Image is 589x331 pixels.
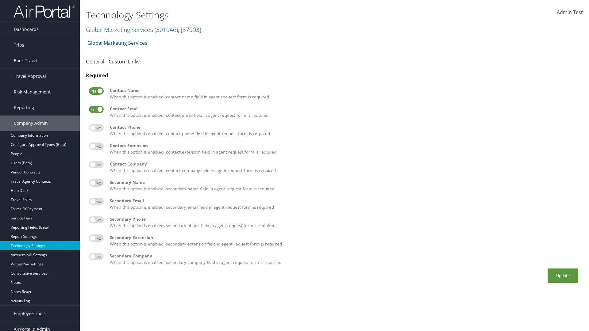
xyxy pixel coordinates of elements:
[110,87,580,100] label: When this option is enabled, contact name field in agent request form is required
[14,100,34,115] span: Reporting
[548,268,578,283] button: Update
[110,234,580,247] label: When this option is enabled, secondary extension field in agent request form is required
[14,69,46,84] span: Travel Approval
[557,3,583,22] a: Admin Test
[110,143,580,149] div: Contact Extension
[110,143,580,155] label: When this option is enabled, contact extension field in agent request form is required
[14,37,24,53] span: Trips
[86,58,104,65] a: General
[110,161,580,173] label: When this option is enabled, contact company field in agent request form is required
[110,179,580,192] label: When this option is enabled, secondary name field in agent request form is required
[110,234,580,241] div: Secondary Extension
[110,216,580,222] div: Secondary Phone
[110,253,580,265] label: When this option is enabled, secondary company field in agent request form is required
[178,25,201,34] span: , [ 37903 ]
[13,4,75,18] img: airportal-logo.png
[86,72,583,79] div: Required
[557,9,583,16] span: Admin Test
[110,106,580,118] label: When this option is enabled, contact email field in agent request form is required
[155,25,178,34] span: ( 301946 )
[14,116,48,131] span: Company Admin
[110,179,580,185] div: Secondary Name
[109,58,140,65] a: Custom Links
[110,198,580,210] label: When this option is enabled, secondary email field in agent request form is required
[110,161,580,167] div: Contact Company
[110,87,580,93] div: Contact Name
[14,306,46,321] span: Employee Tools
[110,216,580,229] label: When this option is enabled, secondary phone field in agent request form is required
[14,84,51,100] span: Risk Management
[86,9,417,21] h1: Technology Settings
[110,124,580,137] label: When this option is enabled, contact phone field in agent request form is required
[87,37,147,49] a: Global Marketing Services
[110,253,580,259] div: Secondary Company
[14,53,37,68] span: Book Travel
[14,22,39,37] span: Dashboards
[110,124,580,130] div: Contact Phone
[110,106,580,112] div: Contact Email
[110,198,580,204] div: Secondary Email
[86,25,201,34] a: Global Marketing Services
